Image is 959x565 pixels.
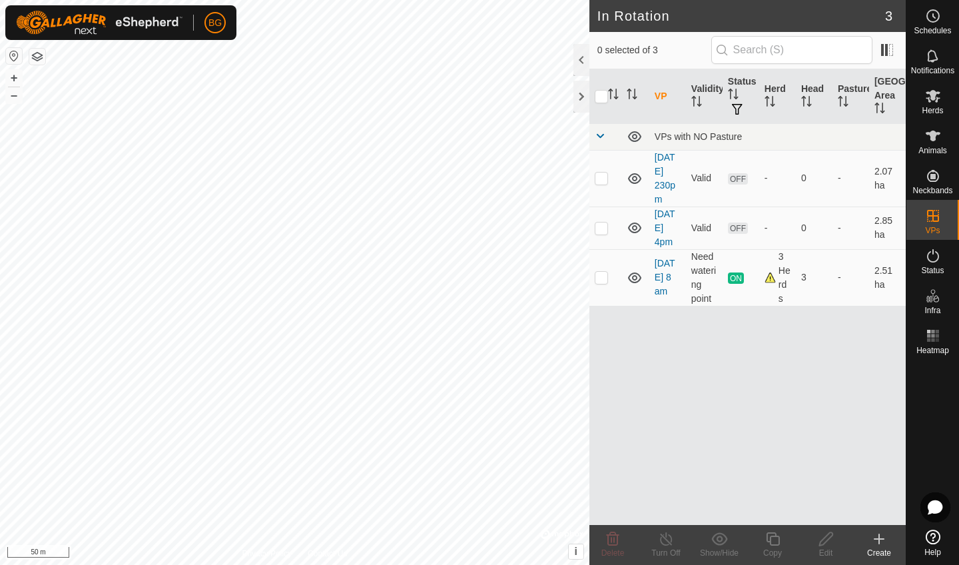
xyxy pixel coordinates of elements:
[796,69,832,124] th: Head
[911,67,954,75] span: Notifications
[601,548,625,558] span: Delete
[693,547,746,559] div: Show/Hide
[575,546,577,557] span: i
[308,548,347,560] a: Contact Us
[906,524,959,562] a: Help
[686,207,723,249] td: Valid
[655,258,675,296] a: [DATE] 8 am
[838,98,848,109] p-sorticon: Activate to sort
[885,6,892,26] span: 3
[597,8,885,24] h2: In Rotation
[832,207,869,249] td: -
[29,49,45,65] button: Map Layers
[869,69,906,124] th: [GEOGRAPHIC_DATA] Area
[765,250,791,306] div: 3 Herds
[686,69,723,124] th: Validity
[627,91,637,101] p-sorticon: Activate to sort
[796,249,832,306] td: 3
[649,69,686,124] th: VP
[799,547,852,559] div: Edit
[597,43,711,57] span: 0 selected of 3
[728,91,739,101] p-sorticon: Activate to sort
[801,98,812,109] p-sorticon: Activate to sort
[924,306,940,314] span: Infra
[924,548,941,556] span: Help
[832,249,869,306] td: -
[765,221,791,235] div: -
[852,547,906,559] div: Create
[765,171,791,185] div: -
[6,87,22,103] button: –
[796,150,832,207] td: 0
[832,69,869,124] th: Pasture
[655,131,900,142] div: VPs with NO Pasture
[569,544,583,559] button: i
[869,249,906,306] td: 2.51 ha
[6,70,22,86] button: +
[832,150,869,207] td: -
[728,273,744,284] span: ON
[921,267,944,275] span: Status
[728,223,748,234] span: OFF
[655,209,675,247] a: [DATE] 4pm
[869,150,906,207] td: 2.07 ha
[759,69,796,124] th: Herd
[16,11,182,35] img: Gallagher Logo
[728,173,748,185] span: OFF
[686,249,723,306] td: Need watering point
[711,36,872,64] input: Search (S)
[208,16,222,30] span: BG
[691,98,702,109] p-sorticon: Activate to sort
[723,69,759,124] th: Status
[765,98,775,109] p-sorticon: Activate to sort
[746,547,799,559] div: Copy
[608,91,619,101] p-sorticon: Activate to sort
[639,547,693,559] div: Turn Off
[6,48,22,64] button: Reset Map
[916,346,949,354] span: Heatmap
[796,207,832,249] td: 0
[874,105,885,115] p-sorticon: Activate to sort
[655,152,675,205] a: [DATE] 230pm
[918,147,947,155] span: Animals
[869,207,906,249] td: 2.85 ha
[686,150,723,207] td: Valid
[922,107,943,115] span: Herds
[912,187,952,195] span: Neckbands
[914,27,951,35] span: Schedules
[925,227,940,235] span: VPs
[242,548,292,560] a: Privacy Policy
